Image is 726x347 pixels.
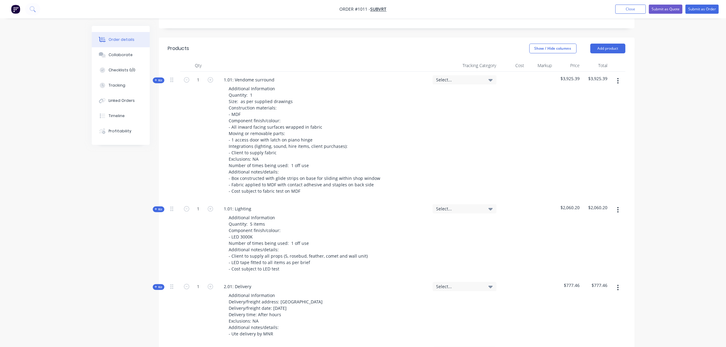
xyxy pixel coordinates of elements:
[109,113,125,119] div: Timeline
[557,75,580,82] span: $3,925.39
[370,6,387,12] a: Subvrt
[92,123,150,139] button: Profitability
[155,285,163,289] span: Kit
[557,204,580,211] span: $2,060.20
[585,204,607,211] span: $2,060.20
[92,93,150,108] button: Linked Orders
[590,44,625,53] button: Add product
[219,75,280,84] div: 1.01: Vendome surround
[436,77,482,83] span: Select...
[109,67,135,73] div: Checklists 0/0
[155,207,163,212] span: Kit
[430,59,499,72] div: Tracking Category
[92,47,150,63] button: Collaborate
[557,282,580,288] span: $777.46
[109,128,131,134] div: Profitability
[153,77,164,83] button: Kit
[92,108,150,123] button: Timeline
[109,83,125,88] div: Tracking
[585,75,607,82] span: $3,925.39
[109,52,133,58] div: Collaborate
[499,59,527,72] div: Cost
[582,59,610,72] div: Total
[109,98,135,103] div: Linked Orders
[529,44,577,53] button: Show / Hide columns
[340,6,370,12] span: Order #1011 -
[153,206,164,212] button: Kit
[219,204,256,213] div: 1.01: Lighting
[92,63,150,78] button: Checklists 0/0
[224,291,328,338] div: Additional Information Delivery/freight address: [GEOGRAPHIC_DATA] Delivery/freight date: [DATE] ...
[180,59,217,72] div: Qty
[224,84,385,195] div: Additional Information Quantity: 1 Size: as per supplied drawings Construction materials: - MDF C...
[153,284,164,290] button: Kit
[554,59,582,72] div: Price
[11,5,20,14] img: Factory
[436,283,482,290] span: Select...
[109,37,134,42] div: Order details
[436,206,482,212] span: Select...
[224,213,373,273] div: Additional Information Quantity: 5 items Component finish/colour: - LED 3000K Number of times bei...
[685,5,719,14] button: Submit as Order
[527,59,554,72] div: Markup
[168,45,189,52] div: Products
[585,282,607,288] span: $777.46
[92,32,150,47] button: Order details
[615,5,646,14] button: Close
[155,78,163,83] span: Kit
[649,5,682,14] button: Submit as Quote
[219,282,256,291] div: 2.01: Delivery
[92,78,150,93] button: Tracking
